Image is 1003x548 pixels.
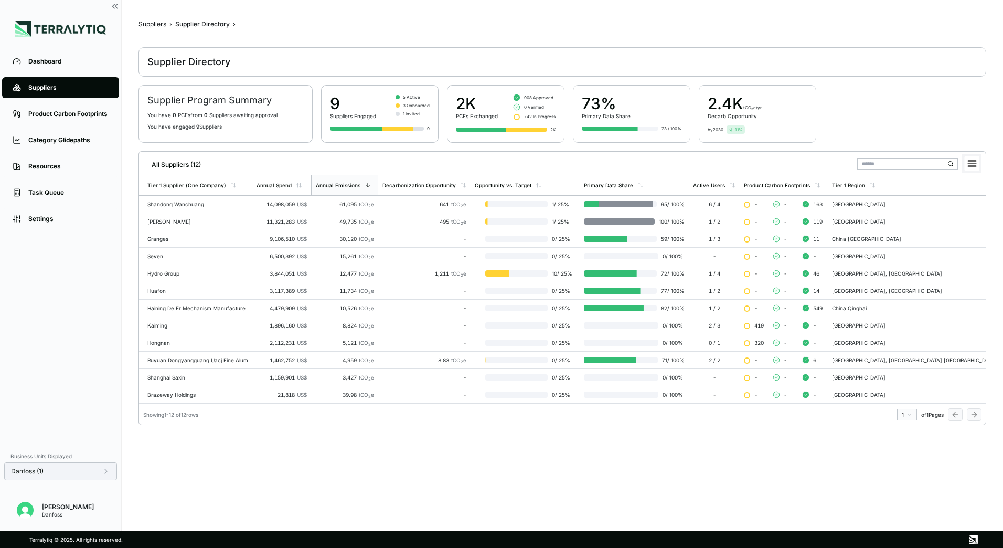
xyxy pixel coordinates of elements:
[832,340,997,346] div: [GEOGRAPHIC_DATA]
[143,156,201,169] div: All Suppliers (12)
[693,182,725,188] div: Active Users
[693,288,735,294] div: 1 / 2
[451,270,466,277] span: tCO e
[754,322,764,329] span: 419
[657,288,685,294] span: 77 / 100 %
[4,450,117,462] div: Business Units Displayed
[315,288,374,294] div: 11,734
[693,253,735,259] div: -
[658,374,685,381] span: 0 / 100 %
[548,270,575,277] span: 10 / 25 %
[147,253,248,259] div: Seven
[233,20,236,28] span: ›
[813,374,816,381] span: -
[17,502,34,519] img: Victoria Odoma
[708,127,723,133] div: by 2030
[548,236,575,242] span: 0 / 25 %
[548,305,575,311] span: 0 / 25 %
[658,253,685,259] span: 0 / 100 %
[461,360,463,364] sub: 2
[832,288,997,294] div: [GEOGRAPHIC_DATA], [GEOGRAPHIC_DATA]
[257,270,307,277] div: 3,844,051
[257,236,307,242] div: 9,106,510
[138,20,166,28] div: Suppliers
[754,201,757,207] span: -
[813,392,816,398] span: -
[693,374,735,381] div: -
[897,409,917,420] button: 1
[548,357,575,363] span: 0 / 25 %
[368,308,371,312] sub: 2
[42,503,94,511] div: [PERSON_NAME]
[359,218,374,225] span: tCO e
[657,201,685,207] span: 95 / 100 %
[147,56,230,68] div: Supplier Directory
[28,215,109,223] div: Settings
[257,218,307,225] div: 11,321,283
[832,374,997,381] div: [GEOGRAPHIC_DATA]
[813,253,816,259] span: -
[359,253,374,259] span: tCO e
[382,340,466,346] div: -
[655,218,685,225] span: 100 / 100 %
[548,374,575,381] span: 0 / 25 %
[548,340,575,346] span: 0 / 25 %
[451,218,466,225] span: tCO e
[548,288,575,294] span: 0 / 25 %
[708,113,762,119] div: Decarb Opportunity
[451,357,466,363] span: tCO e
[754,340,764,346] span: 320
[657,305,685,311] span: 82 / 100 %
[813,340,816,346] span: -
[368,360,371,364] sub: 2
[813,236,819,242] span: 11
[382,374,466,381] div: -
[657,270,685,277] span: 72 / 100 %
[368,394,371,399] sub: 2
[456,113,498,119] div: PCFs Exchanged
[297,392,307,398] span: US$
[693,322,735,329] div: 2 / 3
[524,94,553,101] span: 908 Approved
[693,236,735,242] div: 1 / 3
[368,325,371,330] sub: 2
[382,392,466,398] div: -
[297,288,307,294] span: US$
[315,305,374,311] div: 10,526
[28,162,109,171] div: Resources
[257,374,307,381] div: 1,159,901
[754,218,757,225] span: -
[330,94,376,113] div: 9
[297,357,307,363] span: US$
[754,392,757,398] span: -
[315,340,374,346] div: 5,121
[28,83,109,92] div: Suppliers
[754,357,757,363] span: -
[257,182,292,188] div: Annual Spend
[754,305,757,311] span: -
[548,322,575,329] span: 0 / 25 %
[147,218,248,225] div: [PERSON_NAME]
[297,374,307,381] span: US$
[784,236,787,242] span: -
[548,218,575,225] span: 1 / 25 %
[403,102,430,109] span: 3 Onboarded
[315,218,374,225] div: 49,735
[658,392,685,398] span: 0 / 100 %
[784,340,787,346] span: -
[315,270,374,277] div: 12,477
[832,201,997,207] div: [GEOGRAPHIC_DATA]
[28,136,109,144] div: Category Glidepaths
[784,322,787,329] span: -
[359,288,374,294] span: tCO e
[735,127,743,133] span: 1.1 %
[368,377,371,382] sub: 2
[813,322,816,329] span: -
[147,201,248,207] div: Shandong Wanchuang
[359,270,374,277] span: tCO e
[147,94,304,107] h2: Supplier Program Summary
[382,322,466,329] div: -
[330,113,376,119] div: Suppliers Engaged
[832,392,997,398] div: [GEOGRAPHIC_DATA]
[257,201,307,207] div: 14,098,059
